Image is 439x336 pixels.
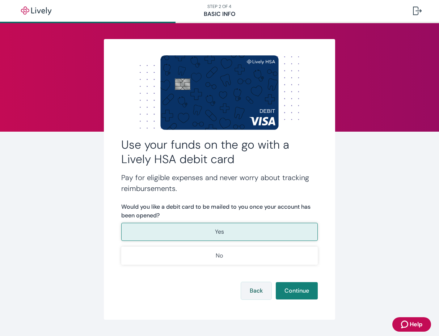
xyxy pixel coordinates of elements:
button: Back [241,282,271,299]
svg: Zendesk support icon [401,320,410,329]
h2: Use your funds on the go with a Lively HSA debit card [121,137,318,166]
h4: Pay for eligible expenses and never worry about tracking reimbursements. [121,172,318,194]
img: Debit card [160,55,278,129]
button: Yes [121,223,318,241]
img: Dot background [121,56,318,129]
img: Lively [16,7,56,15]
span: Help [410,320,422,329]
button: No [121,247,318,265]
button: Continue [276,282,318,299]
button: Zendesk support iconHelp [392,317,431,332]
p: Yes [215,227,224,236]
p: No [216,251,223,260]
label: Would you like a debit card to be mailed to you once your account has been opened? [121,203,318,220]
button: Log out [407,2,427,20]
